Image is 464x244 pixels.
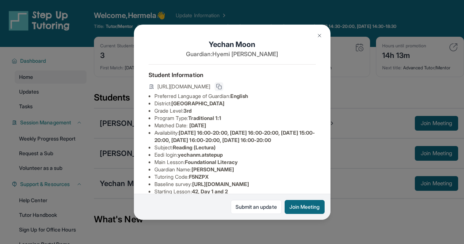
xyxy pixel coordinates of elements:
[173,144,216,150] span: Reading (Lectura)
[215,82,223,91] button: Copy link
[189,122,206,128] span: [DATE]
[192,188,228,194] span: 42, Day 1 and 2
[154,144,316,151] li: Subject :
[231,200,282,214] a: Submit an update
[178,152,223,158] span: yechanm.atstepup
[149,39,316,50] h1: Yechan Moon
[154,100,316,107] li: District:
[154,173,316,181] li: Tutoring Code :
[183,108,191,114] span: 3rd
[154,107,316,114] li: Grade Level:
[149,70,316,79] h4: Student Information
[154,151,316,159] li: Eedi login :
[171,100,224,106] span: [GEOGRAPHIC_DATA]
[154,181,316,188] li: Baseline survey :
[189,174,209,180] span: F5NZPX
[154,130,315,143] span: [DATE] 16:00-20:00, [DATE] 16:00-20:00, [DATE] 15:00-20:00, [DATE] 16:00-20:00, [DATE] 16:00-20:00
[154,114,316,122] li: Program Type:
[188,115,221,121] span: Traditional 1:1
[317,33,322,39] img: Close Icon
[154,166,316,173] li: Guardian Name :
[154,129,316,144] li: Availability:
[154,122,316,129] li: Matched Date:
[285,200,325,214] button: Join Meeting
[149,50,316,58] p: Guardian: Hyemi [PERSON_NAME]
[191,166,234,172] span: [PERSON_NAME]
[154,188,316,195] li: Starting Lesson :
[154,159,316,166] li: Main Lesson :
[154,92,316,100] li: Preferred Language of Guardian:
[157,83,210,90] span: [URL][DOMAIN_NAME]
[230,93,248,99] span: English
[185,159,237,165] span: Foundational Literacy
[192,181,249,187] span: [URL][DOMAIN_NAME]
